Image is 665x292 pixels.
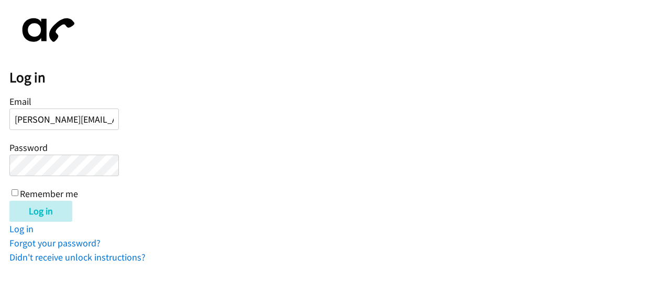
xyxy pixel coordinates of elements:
img: aphone-8a226864a2ddd6a5e75d1ebefc011f4aa8f32683c2d82f3fb0802fe031f96514.svg [9,9,83,51]
label: Password [9,142,48,154]
input: Log in [9,201,72,222]
label: Remember me [20,188,78,200]
a: Didn't receive unlock instructions? [9,251,146,263]
label: Email [9,95,31,107]
h2: Log in [9,69,665,86]
a: Log in [9,223,34,235]
a: Forgot your password? [9,237,101,249]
